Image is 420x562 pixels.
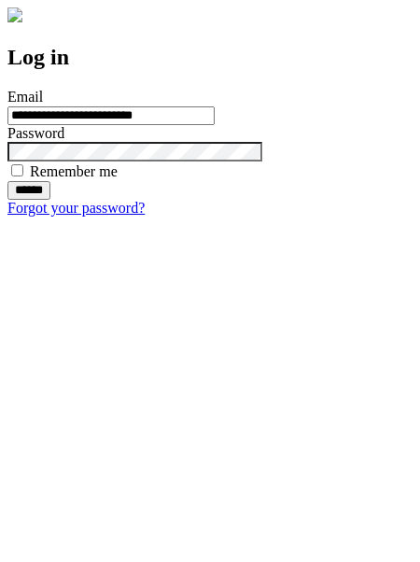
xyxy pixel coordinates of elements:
[7,125,64,141] label: Password
[30,163,118,179] label: Remember me
[7,200,145,216] a: Forgot your password?
[7,45,413,70] h2: Log in
[7,89,43,105] label: Email
[7,7,22,22] img: logo-4e3dc11c47720685a147b03b5a06dd966a58ff35d612b21f08c02c0306f2b779.png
